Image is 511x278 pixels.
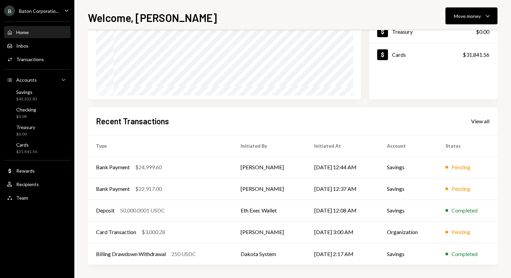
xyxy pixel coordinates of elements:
div: Accounts [16,77,37,83]
a: Savings$43,332.83 [4,87,70,103]
div: Treasury [16,124,35,130]
div: 50,000.0001 USDC [120,206,165,214]
div: Bank Payment [96,185,130,193]
div: $22,917.00 [135,185,162,193]
div: Home [16,29,29,35]
div: Pending [452,228,470,236]
th: Type [88,135,233,156]
a: Cards$31,841.56 [369,43,497,66]
a: Accounts [4,74,70,86]
div: Cards [16,142,37,148]
div: Inbox [16,43,28,49]
td: Savings [379,243,437,264]
a: Transactions [4,53,70,65]
div: Billing Drawdown Withdrawal [96,250,166,258]
div: Card Transaction [96,228,136,236]
h2: Recent Transactions [96,116,169,127]
div: $43,332.83 [16,96,37,102]
a: Inbox [4,40,70,52]
td: [PERSON_NAME] [233,178,307,200]
a: View all [471,117,489,125]
div: Baton Corporatio... [19,8,59,14]
th: Account [379,135,437,156]
td: [PERSON_NAME] [233,156,307,178]
th: Status [437,135,497,156]
div: $31,841.56 [463,51,489,59]
div: Savings [16,89,37,95]
div: Recipients [16,181,39,187]
div: Pending [452,163,470,171]
div: Cards [392,51,406,58]
div: Checking [16,107,36,112]
td: [DATE] 2:17 AM [306,243,379,264]
button: Move money [445,7,497,24]
div: $0.08 [16,114,36,120]
a: Recipients [4,178,70,190]
h1: Welcome, [PERSON_NAME] [88,11,217,24]
td: Savings [379,200,437,221]
div: Treasury [392,28,413,35]
td: Organization [379,221,437,243]
td: Eth Exec Wallet [233,200,307,221]
td: [DATE] 12:08 AM [306,200,379,221]
div: Move money [454,12,481,20]
td: [DATE] 3:00 AM [306,221,379,243]
div: $3,000.28 [142,228,165,236]
td: Savings [379,178,437,200]
td: Dakota System [233,243,307,264]
td: [DATE] 12:44 AM [306,156,379,178]
div: B [4,5,15,16]
div: Deposit [96,206,115,214]
div: Completed [452,250,478,258]
div: $0.00 [476,28,489,36]
div: Team [16,195,28,201]
td: [DATE] 12:37 AM [306,178,379,200]
div: Bank Payment [96,163,130,171]
div: View all [471,118,489,125]
div: 250 USDC [171,250,196,258]
a: Home [4,26,70,38]
td: [PERSON_NAME] [233,221,307,243]
a: Checking$0.08 [4,105,70,121]
div: $24,999.60 [135,163,162,171]
div: Completed [452,206,478,214]
div: Rewards [16,168,35,174]
div: $0.00 [16,131,35,137]
th: Initiated At [306,135,379,156]
div: Transactions [16,56,44,62]
a: Cards$31,841.56 [4,140,70,156]
div: $31,841.56 [16,149,37,155]
th: Initiated By [233,135,307,156]
td: Savings [379,156,437,178]
div: Pending [452,185,470,193]
a: Team [4,192,70,204]
a: Rewards [4,165,70,177]
a: Treasury$0.00 [4,122,70,138]
a: Treasury$0.00 [369,20,497,43]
